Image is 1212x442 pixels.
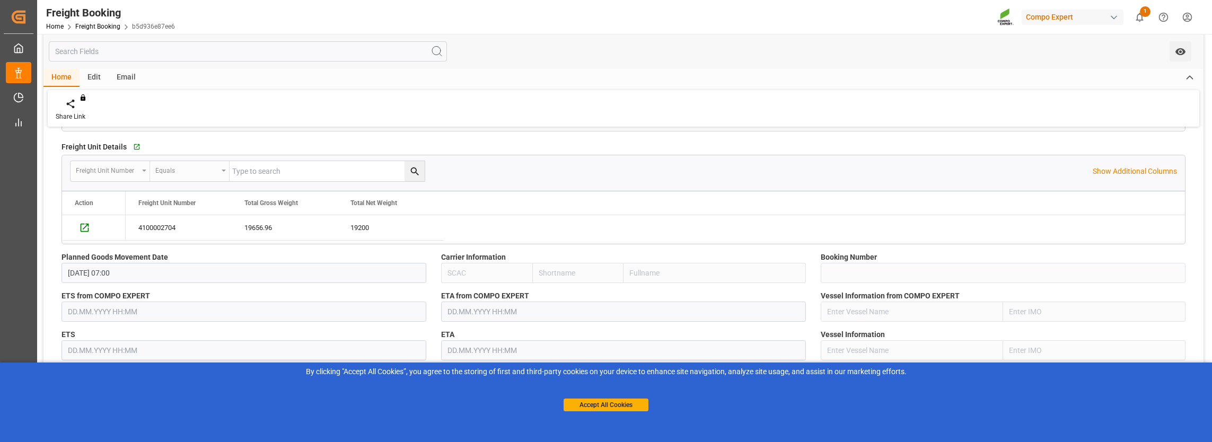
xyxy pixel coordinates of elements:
[150,161,230,181] button: open menu
[62,252,168,263] span: Planned Goods Movement Date
[126,215,232,240] div: 4100002704
[46,5,175,21] div: Freight Booking
[62,263,426,283] input: DD.MM.YYYY HH:MM
[1003,340,1185,360] input: Enter IMO
[75,199,93,207] div: Action
[821,340,1003,360] input: Enter Vessel Name
[350,199,397,207] span: Total Net Weight
[7,366,1205,377] div: By clicking "Accept All Cookies”, you agree to the storing of first and third-party cookies on yo...
[43,69,80,87] div: Home
[76,163,138,175] div: Freight Unit Number
[441,340,806,360] input: DD.MM.YYYY HH:MM
[623,263,806,283] input: Fullname
[1093,166,1177,177] p: Show Additional Columns
[80,69,109,87] div: Edit
[441,290,529,302] span: ETA from COMPO EXPERT
[821,290,960,302] span: Vessel Information from COMPO EXPERT
[564,399,648,411] button: Accept All Cookies
[62,340,426,360] input: DD.MM.YYYY HH:MM
[232,215,338,240] div: 19656.96
[155,163,218,175] div: Equals
[532,263,623,283] input: Shortname
[1140,6,1150,17] span: 1
[1170,41,1191,61] button: open menu
[441,263,532,283] input: SCAC
[62,215,126,241] div: Press SPACE to select this row.
[1022,10,1123,25] div: Compo Expert
[46,23,64,30] a: Home
[62,290,150,302] span: ETS from COMPO EXPERT
[126,215,444,241] div: Press SPACE to select this row.
[1022,7,1128,27] button: Compo Expert
[62,329,75,340] span: ETS
[71,161,150,181] button: open menu
[405,161,425,181] button: search button
[1152,5,1175,29] button: Help Center
[1128,5,1152,29] button: show 1 new notifications
[109,69,144,87] div: Email
[244,199,298,207] span: Total Gross Weight
[138,199,196,207] span: Freight Unit Number
[821,252,877,263] span: Booking Number
[821,329,885,340] span: Vessel Information
[75,23,120,30] a: Freight Booking
[1003,302,1185,322] input: Enter IMO
[49,41,447,61] input: Search Fields
[62,302,426,322] input: DD.MM.YYYY HH:MM
[62,142,127,153] span: Freight Unit Details
[338,215,444,240] div: 19200
[441,329,454,340] span: ETA
[441,252,506,263] span: Carrier Information
[230,161,425,181] input: Type to search
[441,302,806,322] input: DD.MM.YYYY HH:MM
[821,302,1003,322] input: Enter Vessel Name
[997,8,1014,26] img: Screenshot%202023-09-29%20at%2010.02.21.png_1712312052.png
